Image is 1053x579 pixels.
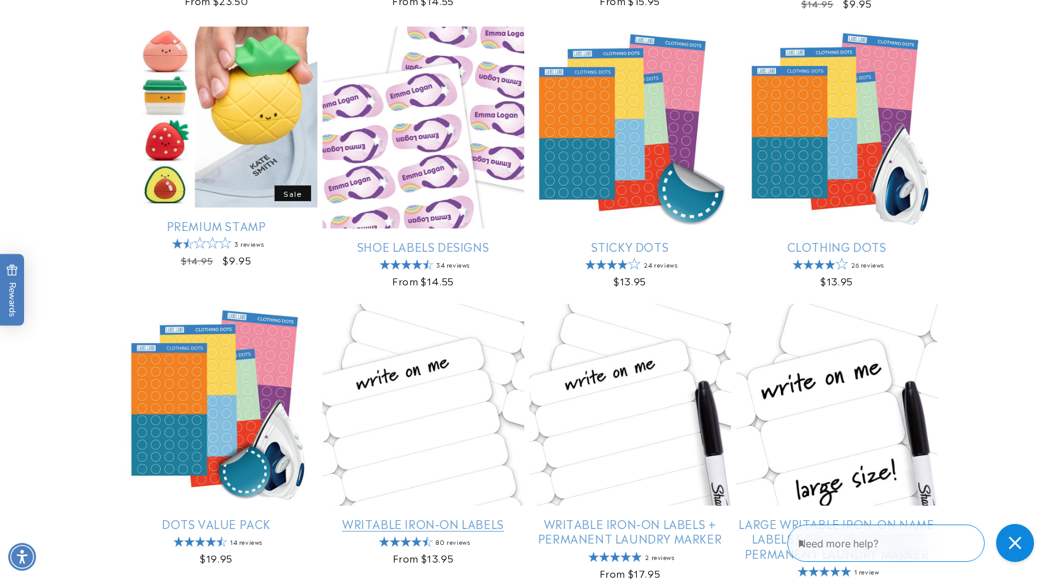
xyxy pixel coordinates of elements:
[529,516,731,546] a: Writable Iron-On Labels + Permanent Laundry Marker
[323,516,524,531] a: Writable Iron-On Labels
[116,516,317,531] a: Dots Value Pack
[736,239,938,254] a: Clothing Dots
[8,543,36,571] div: Accessibility Menu
[736,516,938,561] a: Large Writable Iron-On Name Labels for Clothing with Permanent Laundry Marker
[323,239,524,254] a: Shoe Labels Designs
[6,264,18,316] span: Rewards
[116,218,317,233] a: Premium Stamp
[529,239,731,254] a: Sticky Dots
[787,520,1040,566] iframe: Gorgias Floating Chat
